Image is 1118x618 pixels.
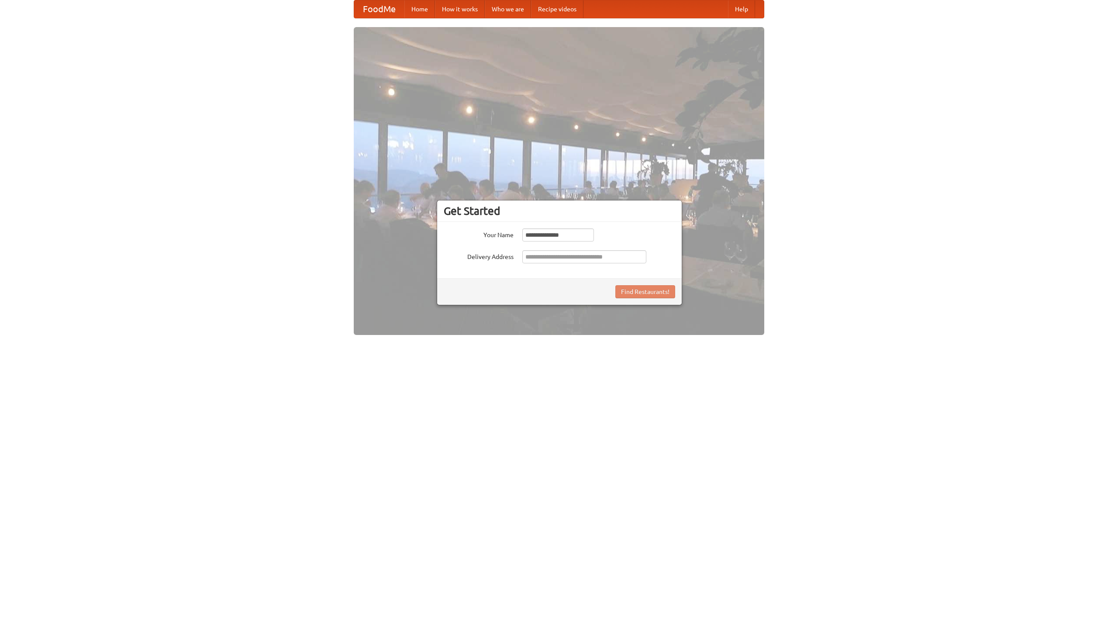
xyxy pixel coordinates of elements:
a: Home [404,0,435,18]
a: Help [728,0,755,18]
a: FoodMe [354,0,404,18]
h3: Get Started [444,204,675,218]
a: Recipe videos [531,0,583,18]
button: Find Restaurants! [615,285,675,298]
label: Your Name [444,228,514,239]
label: Delivery Address [444,250,514,261]
a: Who we are [485,0,531,18]
a: How it works [435,0,485,18]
